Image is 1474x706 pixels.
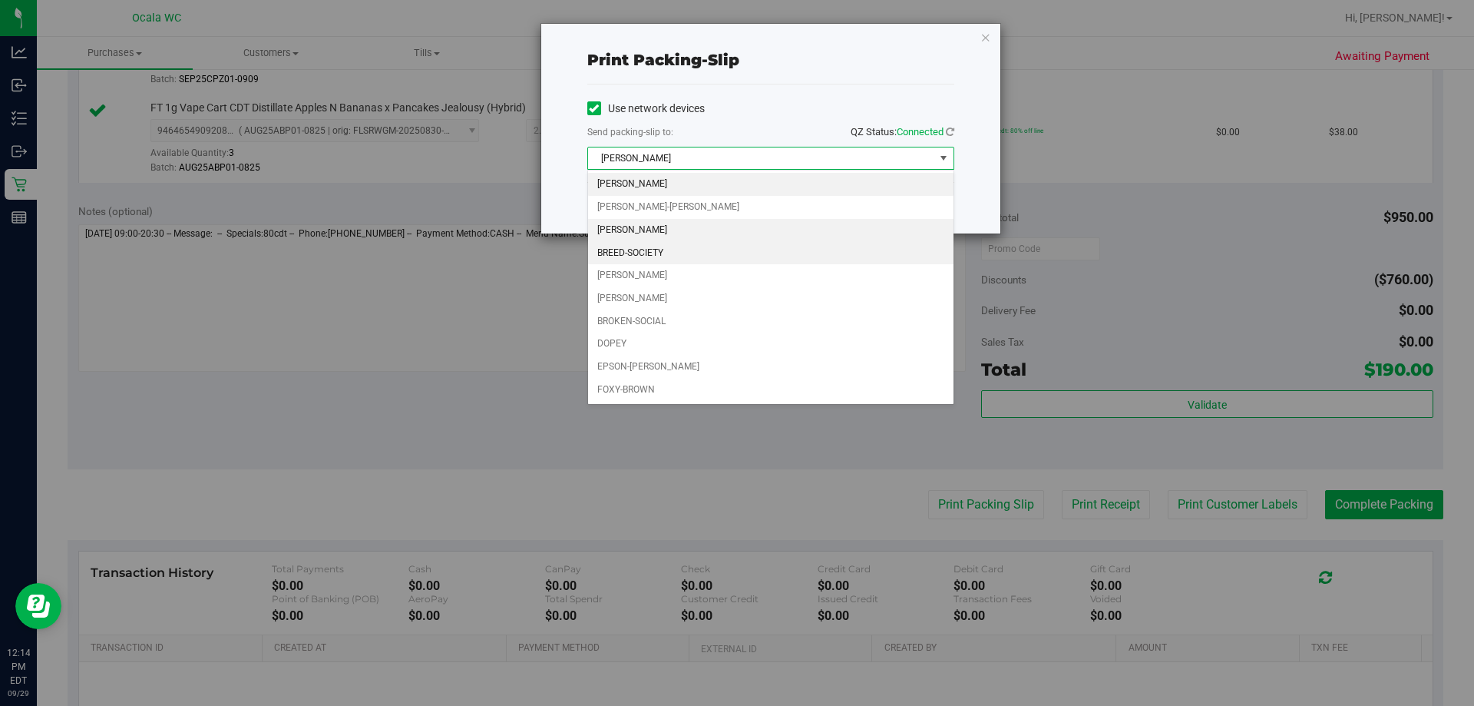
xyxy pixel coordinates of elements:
li: [PERSON_NAME]-[PERSON_NAME] [588,196,953,219]
label: Send packing-slip to: [587,125,673,139]
li: DOPEY [588,333,953,356]
li: [PERSON_NAME] [588,287,953,310]
li: [PERSON_NAME] [588,173,953,196]
li: EPSON-[PERSON_NAME] [588,356,953,379]
span: QZ Status: [851,126,954,138]
li: BREED-SOCIETY [588,242,953,265]
li: [PERSON_NAME] [588,264,953,287]
span: Connected [897,126,944,138]
span: select [934,147,953,169]
li: FOXY-BROWN [588,379,953,402]
li: BROKEN-SOCIAL [588,310,953,333]
iframe: Resource center [15,583,61,629]
li: [PERSON_NAME] [588,219,953,242]
label: Use network devices [587,101,705,117]
span: [PERSON_NAME] [588,147,934,169]
span: Print packing-slip [587,51,739,69]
